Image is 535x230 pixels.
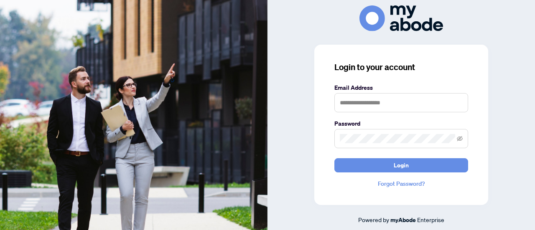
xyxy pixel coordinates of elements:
label: Password [334,119,468,128]
img: ma-logo [359,5,443,31]
h3: Login to your account [334,61,468,73]
label: Email Address [334,83,468,92]
span: Powered by [358,216,389,223]
span: eye-invisible [457,136,463,142]
button: Login [334,158,468,172]
span: Enterprise [417,216,444,223]
a: Forgot Password? [334,179,468,188]
a: myAbode [390,215,416,225]
span: Login [394,159,409,172]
